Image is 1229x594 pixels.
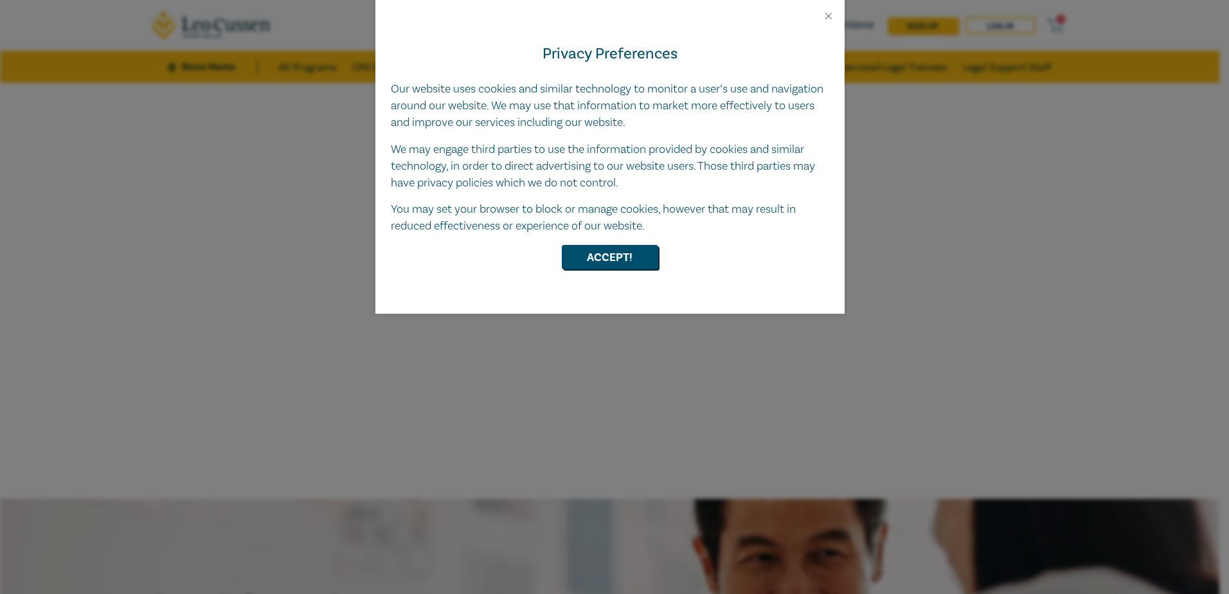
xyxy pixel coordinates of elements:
p: Our website uses cookies and similar technology to monitor a user’s use and navigation around our... [391,81,829,131]
p: We may engage third parties to use the information provided by cookies and similar technology, in... [391,141,829,192]
p: You may set your browser to block or manage cookies, however that may result in reduced effective... [391,201,829,235]
button: Close [823,10,834,22]
h4: Privacy Preferences [391,42,829,66]
button: Accept! [562,245,658,269]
